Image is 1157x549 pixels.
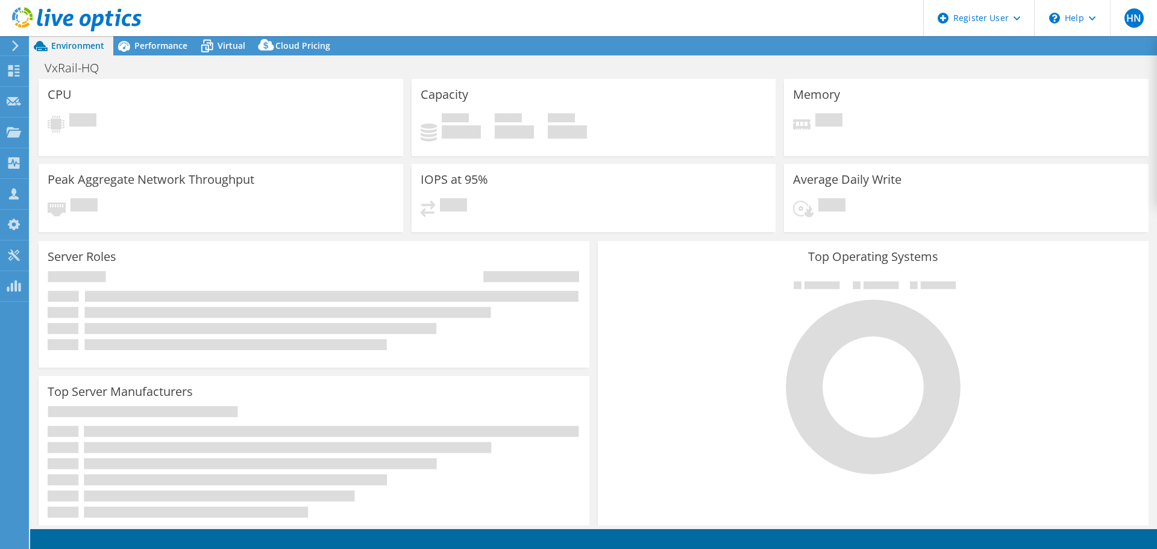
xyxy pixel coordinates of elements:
[51,40,104,51] span: Environment
[548,125,587,139] h4: 0 GiB
[815,113,842,130] span: Pending
[495,125,534,139] h4: 0 GiB
[440,198,467,215] span: Pending
[39,61,118,75] h1: VxRail-HQ
[607,250,1140,263] h3: Top Operating Systems
[48,88,72,101] h3: CPU
[48,250,116,263] h3: Server Roles
[793,88,840,101] h3: Memory
[442,113,469,125] span: Used
[134,40,187,51] span: Performance
[48,173,254,186] h3: Peak Aggregate Network Throughput
[71,198,98,215] span: Pending
[1124,8,1144,28] span: HN
[495,113,522,125] span: Free
[275,40,330,51] span: Cloud Pricing
[69,113,96,130] span: Pending
[218,40,245,51] span: Virtual
[442,125,481,139] h4: 0 GiB
[48,385,193,398] h3: Top Server Manufacturers
[421,173,488,186] h3: IOPS at 95%
[818,198,845,215] span: Pending
[1049,13,1060,24] svg: \n
[548,113,575,125] span: Total
[421,88,468,101] h3: Capacity
[793,173,901,186] h3: Average Daily Write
